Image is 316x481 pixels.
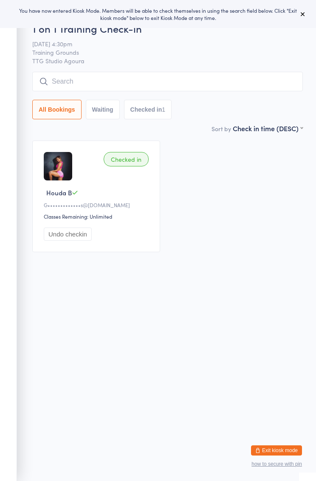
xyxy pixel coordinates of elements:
h2: 1 on 1 Training Check-in [32,21,303,35]
button: All Bookings [32,100,82,119]
img: image1720831047.png [44,152,72,180]
div: Check in time (DESC) [233,124,303,133]
input: Search [32,72,303,91]
label: Sort by [212,124,231,133]
div: Classes Remaining: Unlimited [44,213,151,220]
button: Checked in1 [124,100,172,119]
button: how to secure with pin [251,461,302,467]
span: TTG Studio Agoura [32,56,303,65]
button: Waiting [86,100,120,119]
span: [DATE] 4:30pm [32,39,290,48]
button: Exit kiosk mode [251,445,302,456]
div: 1 [162,106,165,113]
button: Undo checkin [44,228,92,241]
span: Houda B [46,188,72,197]
span: Training Grounds [32,48,290,56]
div: G•••••••••••••s@[DOMAIN_NAME] [44,201,151,208]
div: You have now entered Kiosk Mode. Members will be able to check themselves in using the search fie... [14,7,302,21]
div: Checked in [104,152,149,166]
